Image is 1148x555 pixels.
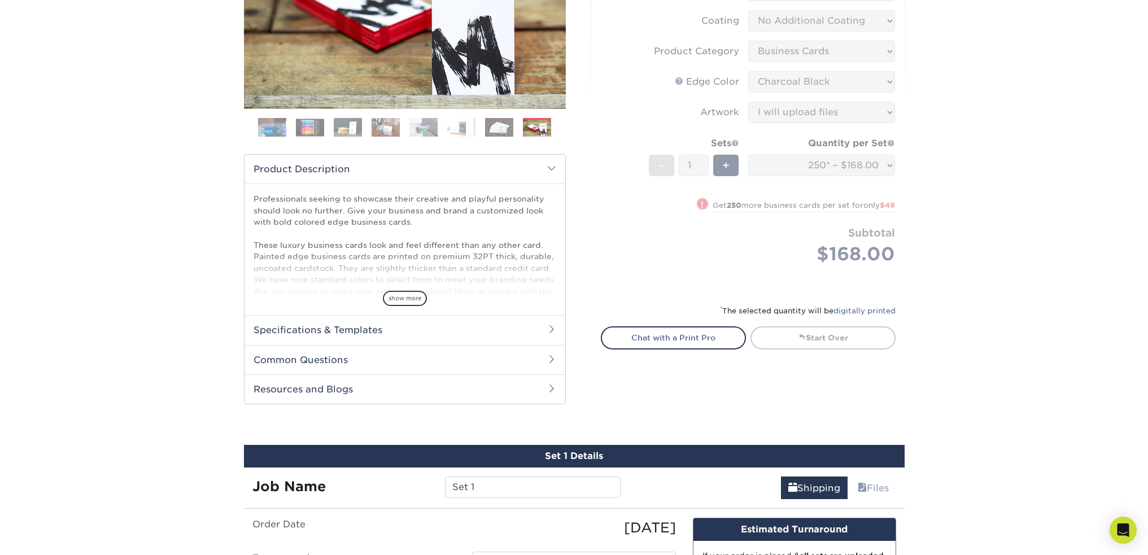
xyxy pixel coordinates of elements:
label: Order Date [244,518,464,538]
p: Professionals seeking to showcase their creative and playful personality should look no further. ... [254,193,556,412]
a: digitally printed [833,307,896,315]
div: Open Intercom Messenger [1110,517,1137,544]
input: Enter a job name [445,477,621,498]
span: files [858,483,867,493]
img: Business Cards 07 [485,117,513,137]
img: Business Cards 06 [447,117,475,137]
div: Estimated Turnaround [693,518,896,541]
a: Shipping [781,477,848,499]
a: Files [850,477,896,499]
h2: Common Questions [245,345,565,374]
div: [DATE] [464,518,684,538]
img: Business Cards 05 [409,117,438,137]
h2: Product Description [245,155,565,183]
span: show more [383,291,427,306]
a: Start Over [750,326,896,349]
strong: Job Name [252,478,326,495]
img: Business Cards 01 [258,113,286,142]
div: Set 1 Details [244,445,905,467]
small: The selected quantity will be [720,307,896,315]
img: Business Cards 08 [523,119,551,138]
img: Business Cards 02 [296,119,324,136]
h2: Specifications & Templates [245,315,565,344]
h2: Resources and Blogs [245,374,565,404]
img: Business Cards 03 [334,117,362,137]
a: Chat with a Print Pro [601,326,746,349]
span: shipping [788,483,797,493]
img: Business Cards 04 [372,117,400,137]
